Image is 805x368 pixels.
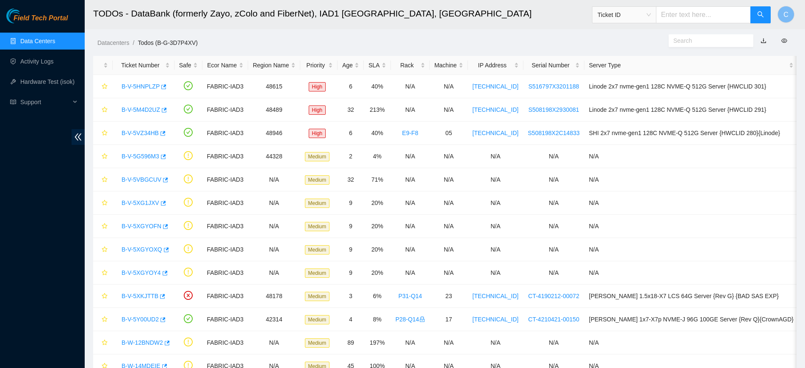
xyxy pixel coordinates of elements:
td: N/A [523,261,584,285]
input: Enter text here... [656,6,751,23]
span: star [102,246,108,253]
td: 05 [430,122,468,145]
td: FABRIC-IAD3 [202,331,248,354]
span: exclamation-circle [184,268,193,277]
td: N/A [430,168,468,191]
a: E9-F8 [402,130,418,136]
a: B-V-5VBGCUV [122,176,161,183]
a: B-V-5HNPLZP [122,83,160,90]
td: FABRIC-IAD3 [202,191,248,215]
a: Todos (B-G-3D7P4XV) [138,39,198,46]
td: N/A [584,331,798,354]
a: B-V-5XG1JXV [122,199,159,206]
span: check-circle [184,105,193,113]
td: N/A [523,168,584,191]
span: star [102,223,108,230]
a: B-V-5VZ34HB [122,130,159,136]
span: C [783,9,788,20]
td: 40% [364,75,390,98]
a: B-V-5G596M3 [122,153,159,160]
span: eye [781,38,787,44]
td: 48615 [248,75,300,98]
button: star [98,266,108,279]
td: N/A [430,98,468,122]
a: [TECHNICAL_ID] [473,83,519,90]
td: N/A [391,261,430,285]
td: N/A [523,145,584,168]
td: 20% [364,261,390,285]
a: CT-4210421-00150 [528,316,579,323]
span: Medium [305,175,330,185]
span: exclamation-circle [184,174,193,183]
a: download [761,37,766,44]
span: Medium [305,199,330,208]
td: N/A [430,145,468,168]
td: 48489 [248,98,300,122]
span: Medium [305,315,330,324]
td: 71% [364,168,390,191]
td: N/A [468,238,523,261]
td: N/A [248,331,300,354]
td: 89 [337,331,364,354]
td: N/A [584,261,798,285]
td: N/A [391,238,430,261]
td: N/A [468,331,523,354]
td: 6 [337,122,364,145]
span: close-circle [184,291,193,300]
span: Medium [305,338,330,348]
td: 2 [337,145,364,168]
td: N/A [391,331,430,354]
td: N/A [430,191,468,215]
button: star [98,243,108,256]
td: N/A [468,191,523,215]
td: N/A [430,261,468,285]
span: lock [419,316,425,322]
td: N/A [468,145,523,168]
td: 9 [337,238,364,261]
td: [PERSON_NAME] 1x7-X7p NVME-J 96G 100GE Server {Rev Q}{CrownAGD} [584,308,798,331]
span: check-circle [184,128,193,137]
button: star [98,80,108,93]
td: N/A [430,331,468,354]
td: N/A [523,331,584,354]
span: star [102,340,108,346]
td: FABRIC-IAD3 [202,98,248,122]
a: B-V-5Y00UD2 [122,316,159,323]
td: 48178 [248,285,300,308]
td: 9 [337,191,364,215]
td: 4 [337,308,364,331]
span: Ticket ID [598,8,651,21]
td: N/A [391,168,430,191]
td: N/A [468,215,523,238]
a: Data Centers [20,38,55,44]
td: 4% [364,145,390,168]
td: N/A [430,215,468,238]
td: N/A [584,145,798,168]
td: N/A [468,168,523,191]
a: Activity Logs [20,58,54,65]
span: check-circle [184,81,193,90]
td: 32 [337,98,364,122]
button: download [754,34,773,47]
td: FABRIC-IAD3 [202,308,248,331]
td: N/A [248,261,300,285]
td: N/A [584,168,798,191]
td: N/A [584,215,798,238]
a: P31-Q14 [398,293,422,299]
td: N/A [523,215,584,238]
td: SHI 2x7 nvme-gen1 128C NVME-Q 512G Server {HWCLID 280}{Linode} [584,122,798,145]
button: star [98,196,108,210]
a: B-V-5XGYOFN [122,223,161,230]
button: star [98,313,108,326]
a: S508198X2930081 [528,106,579,113]
td: 213% [364,98,390,122]
td: N/A [584,238,798,261]
a: B-V-5XGYOY4 [122,269,161,276]
td: [PERSON_NAME] 1.5x18-X7 LCS 64G Server {Rev G} {BAD SAS EXP} [584,285,798,308]
td: N/A [584,191,798,215]
td: FABRIC-IAD3 [202,285,248,308]
span: check-circle [184,314,193,323]
span: double-left [72,129,85,145]
span: Medium [305,292,330,301]
td: N/A [468,261,523,285]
